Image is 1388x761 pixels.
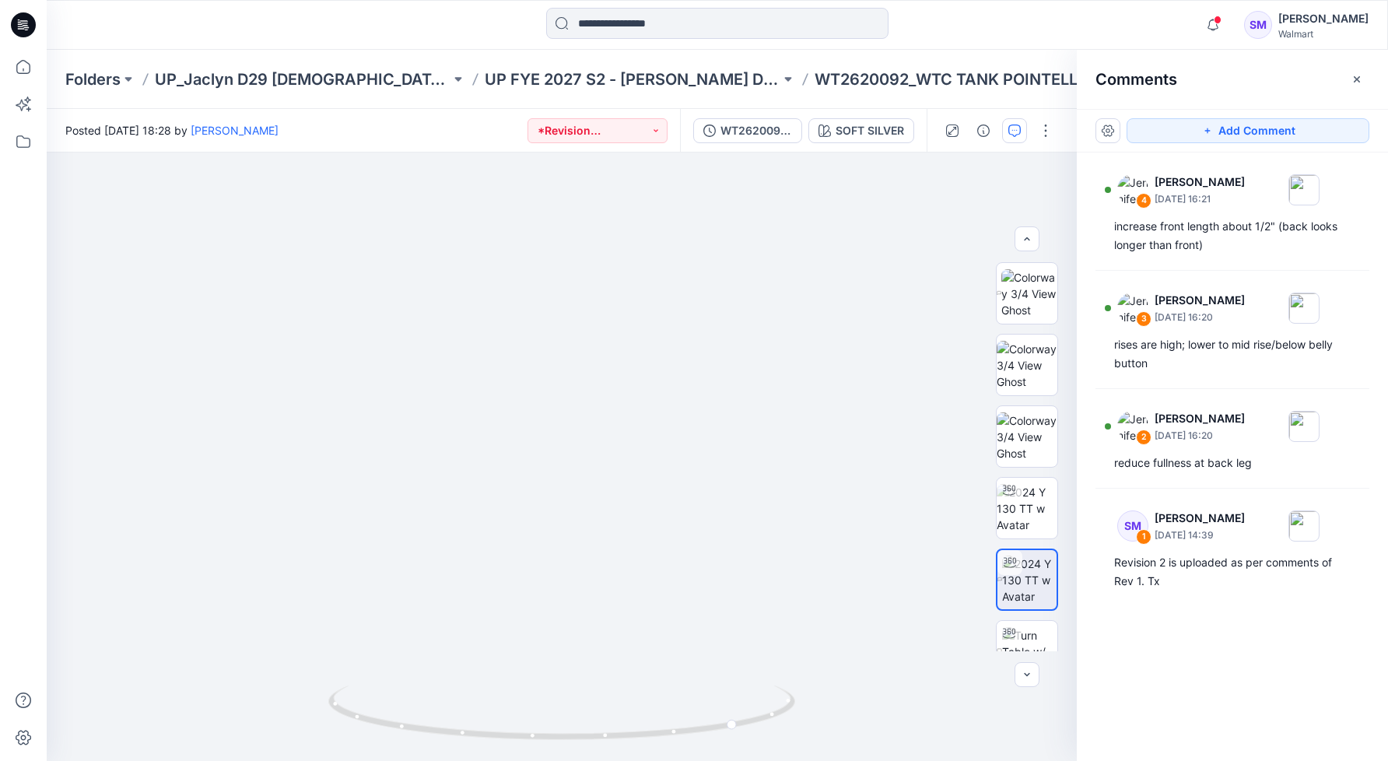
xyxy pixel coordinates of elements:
[191,124,279,137] a: [PERSON_NAME]
[1155,528,1245,543] p: [DATE] 14:39
[1244,11,1272,39] div: SM
[1136,311,1151,327] div: 3
[1278,28,1369,40] div: Walmart
[1114,553,1351,591] div: Revision 2 is uploaded as per comments of Rev 1. Tx
[1155,409,1245,428] p: [PERSON_NAME]
[485,68,780,90] a: UP FYE 2027 S2 - [PERSON_NAME] D29 [DEMOGRAPHIC_DATA] Sleepwear
[1155,428,1245,444] p: [DATE] 16:20
[1278,9,1369,28] div: [PERSON_NAME]
[1114,335,1351,373] div: rises are high; lower to mid rise/below belly button
[808,118,914,143] button: SOFT SILVER
[65,68,121,90] a: Folders
[1117,174,1148,205] img: Jennifer Yerkes
[1155,191,1245,207] p: [DATE] 16:21
[1136,430,1151,445] div: 2
[1117,293,1148,324] img: Jennifer Yerkes
[1136,193,1151,209] div: 4
[815,68,1110,90] p: WT2620092_WTC TANK POINTELLE SET
[155,68,450,90] a: UP_Jaclyn D29 [DEMOGRAPHIC_DATA] Sleep
[997,412,1057,461] img: Colorway 3/4 View Ghost
[65,122,279,139] span: Posted [DATE] 18:28 by
[997,484,1057,533] img: 2024 Y 130 TT w Avatar
[1127,118,1369,143] button: Add Comment
[1002,627,1057,676] img: Turn Table w/ Avatar
[1001,269,1057,318] img: Colorway 3/4 View Ghost
[720,122,792,139] div: WT2620092_ADM_Rev 2_WTC TANK POINTELLE SET
[1114,217,1351,254] div: increase front length about 1/2" (back looks longer than front)
[1117,411,1148,442] img: Jennifer Yerkes
[836,122,904,139] div: SOFT SILVER
[1114,454,1351,472] div: reduce fullness at back leg
[1155,291,1245,310] p: [PERSON_NAME]
[1095,70,1177,89] h2: Comments
[1155,310,1245,325] p: [DATE] 16:20
[1117,510,1148,542] div: SM
[997,341,1057,390] img: Colorway 3/4 View Ghost
[971,118,996,143] button: Details
[1002,556,1057,605] img: 2024 Y 130 TT w Avatar
[693,118,802,143] button: WT2620092_ADM_Rev 2_WTC TANK POINTELLE SET
[1155,509,1245,528] p: [PERSON_NAME]
[1136,529,1151,545] div: 1
[1155,173,1245,191] p: [PERSON_NAME]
